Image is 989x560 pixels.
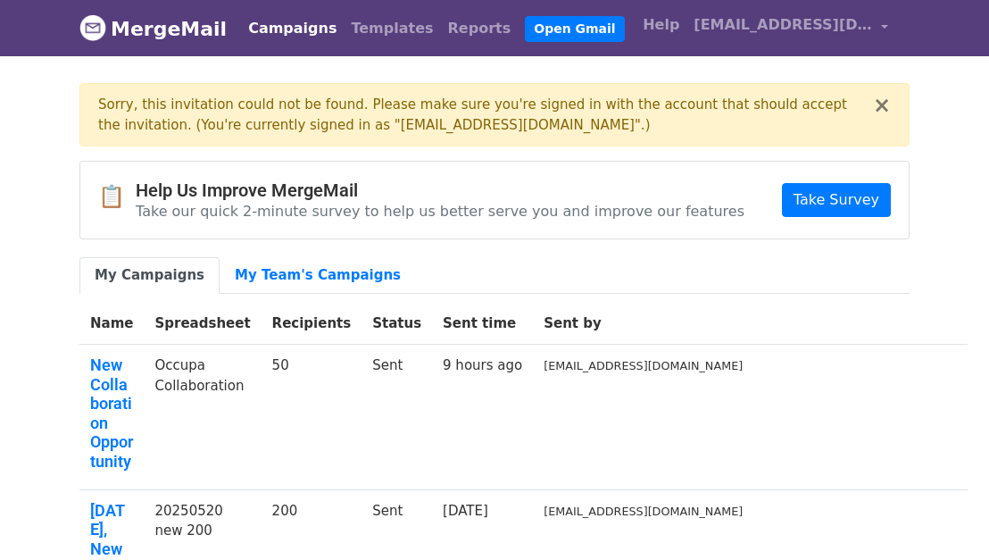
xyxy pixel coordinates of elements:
small: [EMAIL_ADDRESS][DOMAIN_NAME] [544,505,743,518]
div: Sorry, this invitation could not be found. Please make sure you're signed in with the account tha... [98,95,873,135]
a: Reports [441,11,519,46]
td: 50 [262,345,362,490]
a: Take Survey [782,183,891,217]
th: Recipients [262,303,362,345]
small: [EMAIL_ADDRESS][DOMAIN_NAME] [544,359,743,372]
th: Name [79,303,144,345]
a: [EMAIL_ADDRESS][DOMAIN_NAME] [686,7,895,49]
a: Open Gmail [525,16,624,42]
button: × [873,95,891,116]
h4: Help Us Improve MergeMail [136,180,744,201]
th: Status [362,303,432,345]
a: Campaigns [241,11,344,46]
th: Spreadsheet [144,303,261,345]
span: 📋 [98,184,136,210]
a: MergeMail [79,10,227,47]
a: 9 hours ago [443,357,522,373]
a: My Team's Campaigns [220,257,416,294]
a: My Campaigns [79,257,220,294]
a: Help [636,7,686,43]
th: Sent by [533,303,753,345]
img: MergeMail logo [79,14,106,41]
a: Templates [344,11,440,46]
a: New Collaboration Opportunity [90,355,133,472]
td: Sent [362,345,432,490]
span: [EMAIL_ADDRESS][DOMAIN_NAME] [694,14,872,36]
td: Occupa Collaboration [144,345,261,490]
th: Sent time [432,303,533,345]
a: [DATE] [443,503,488,519]
p: Take our quick 2-minute survey to help us better serve you and improve our features [136,202,744,221]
